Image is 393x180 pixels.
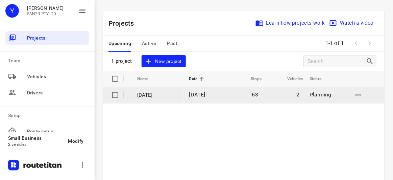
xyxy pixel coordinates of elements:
p: Small Business [8,135,63,141]
span: Vehicles [27,73,87,80]
span: Stops [242,75,262,83]
span: Next Page [363,37,376,50]
span: Projects [27,35,87,42]
button: New project [142,55,186,68]
div: Route setup [5,125,89,138]
span: Name [137,75,157,83]
span: Active [142,39,156,48]
span: 2 [296,91,299,98]
div: Vehicles [5,70,89,83]
p: 1 project [111,58,132,64]
span: Route setup [27,128,87,135]
div: Projects [5,31,89,45]
div: Search [366,57,376,65]
span: Previous Page [349,37,363,50]
p: Team [8,57,89,64]
p: Yvonne Wong [27,5,64,11]
div: Y [5,4,19,18]
div: Drivers [5,86,89,99]
span: Past [167,39,178,48]
span: Upcoming [108,39,131,48]
p: 2 vehicles [8,142,63,147]
span: [DATE] [189,91,205,98]
input: Search projects [308,56,366,67]
span: Drivers [27,89,87,96]
span: Planning [310,91,331,98]
span: 63 [252,91,258,98]
p: SAN3R PTY LTD [27,12,64,16]
p: Projects [108,18,140,28]
span: Date [189,75,206,83]
span: Status [310,75,330,83]
p: [DATE] [137,91,179,99]
p: Setup [8,112,89,119]
span: 1-1 of 1 [323,36,347,51]
span: New project [146,57,181,66]
button: Modify [63,135,89,147]
span: Modify [68,138,84,144]
span: Vehicles [278,75,303,83]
